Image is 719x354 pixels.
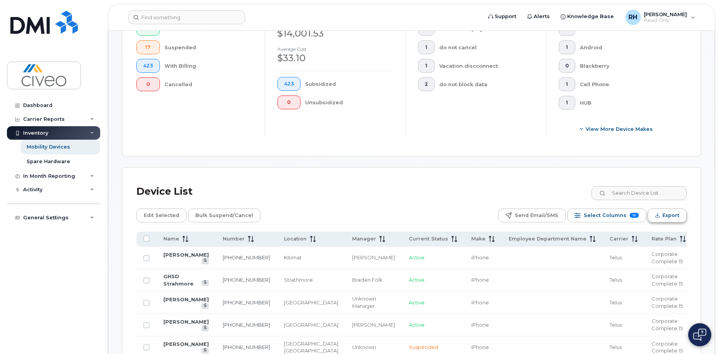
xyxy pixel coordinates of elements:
span: Location [284,235,307,242]
button: Edit Selected [136,209,186,222]
span: Active [409,299,425,306]
button: Export [648,209,687,222]
span: iPhone [471,322,489,328]
a: [PHONE_NUMBER] [223,277,270,283]
span: Manager [352,235,376,242]
span: 0 [565,63,569,69]
div: With Billing [165,59,253,73]
button: 1 [418,40,435,54]
span: Corporate Complete 15 [652,251,683,264]
div: Vacation discconnect [439,59,534,73]
button: 1 [559,96,575,110]
span: Name [163,235,179,242]
span: Carrier [610,235,628,242]
div: Braden Folk [352,276,395,284]
span: 2 [425,81,428,87]
div: do not block data [439,77,534,91]
a: View Last Bill [202,280,209,286]
span: Employee Department Name [509,235,586,242]
input: Search Device List ... [591,186,687,200]
span: 423 [284,81,294,87]
button: Send Email/SMS [498,209,566,222]
span: Suspended [409,344,438,350]
a: View Last Bill [202,303,209,309]
span: Active [409,254,425,260]
a: [PERSON_NAME] [163,252,209,258]
span: RH [628,13,637,22]
div: Subsidized [305,77,393,91]
span: Telus [610,322,622,328]
a: [PERSON_NAME] [163,341,209,347]
span: 0 [284,99,294,105]
span: Rate Plan [652,235,677,242]
span: Active [409,277,425,283]
span: Corporate Complete 15 [652,273,683,287]
div: Blackberry [580,59,675,73]
span: iPhone [471,299,489,306]
span: 1 [425,63,428,69]
div: Suspended [165,40,253,54]
div: $14,001.53 [277,27,393,40]
span: Corporate Complete 15 [652,296,683,309]
span: 17 [143,44,153,50]
span: [PERSON_NAME] [644,11,687,17]
div: Cell Phone [580,77,675,91]
div: Unknown [352,344,395,351]
button: 0 [136,77,160,91]
a: View Last Bill [202,258,209,264]
div: [PERSON_NAME] [352,254,395,261]
input: Find something... [128,10,245,24]
span: Strathmore [284,277,313,283]
a: [PHONE_NUMBER] [223,254,270,260]
button: 423 [136,59,160,73]
span: Bulk Suspend/Cancel [195,210,253,221]
button: 2 [418,77,435,91]
div: HUB [580,96,675,110]
span: Send Email/SMS [515,210,558,221]
span: Support [495,13,516,20]
button: 0 [277,95,301,109]
span: 1 [565,44,569,50]
div: Robb Harper [620,10,701,25]
span: [GEOGRAPHIC_DATA] [284,322,338,328]
a: [PERSON_NAME] [163,296,209,302]
span: iPhone [471,344,489,350]
button: 0 [559,59,575,73]
div: Unknown Manager [352,295,395,309]
span: Knowledge Base [567,13,614,20]
a: View Last Bill [202,326,209,331]
button: Bulk Suspend/Cancel [188,209,260,222]
span: Telus [610,299,622,306]
span: Select Columns [584,210,627,221]
span: 1 [565,81,569,87]
div: Cancelled [165,77,253,91]
h4: Average cost [277,47,393,52]
a: Knowledge Base [555,9,619,24]
span: [GEOGRAPHIC_DATA] [GEOGRAPHIC_DATA] [284,341,338,354]
span: Telus [610,254,622,260]
a: [PHONE_NUMBER] [223,299,270,306]
button: Select Columns 13 [567,209,646,222]
button: 17 [136,40,160,54]
span: iPhone [471,277,489,283]
span: 1 [565,100,569,106]
span: Number [223,235,245,242]
a: View Last Bill [202,348,209,354]
div: Android [580,40,675,54]
span: 13 [630,213,639,218]
button: 1 [559,40,575,54]
span: 1 [425,44,428,50]
span: View More Device Makes [586,125,653,133]
span: Active [409,322,425,328]
span: Alerts [534,13,550,20]
span: [GEOGRAPHIC_DATA] [284,299,338,306]
span: Corporate Complete 15 [652,318,683,331]
span: Make [471,235,485,242]
a: Alerts [522,9,555,24]
button: 1 [418,59,435,73]
a: [PERSON_NAME] [163,319,209,325]
a: [PHONE_NUMBER] [223,344,270,350]
span: iPhone [471,254,489,260]
button: 423 [277,77,301,91]
div: $33.10 [277,52,393,65]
